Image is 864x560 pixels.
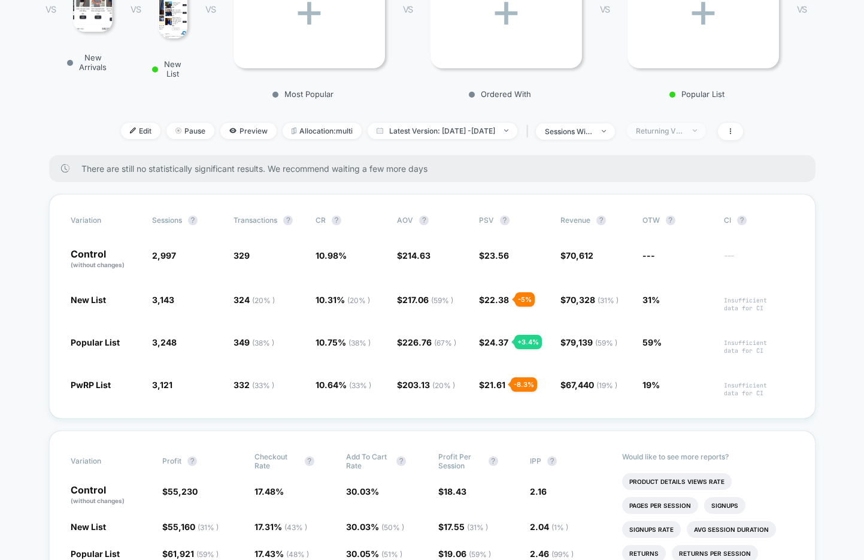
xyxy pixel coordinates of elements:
p: New Arrivals [67,53,107,72]
span: ( 59 % ) [595,338,617,347]
span: $ [438,522,488,532]
span: $ [162,549,219,559]
span: $ [162,486,198,497]
span: 19% [642,380,660,390]
span: ( 59 % ) [469,550,491,559]
span: 10.64 % [316,380,371,390]
div: sessions with impression [545,127,593,136]
span: CR [316,216,326,225]
span: 2.04 [530,522,568,532]
span: Variation [71,216,137,225]
span: ( 59 % ) [196,550,219,559]
span: Preview [220,123,277,139]
span: 3,121 [152,380,172,390]
span: Variation [71,452,137,470]
span: ( 31 % ) [467,523,488,532]
span: Profit Per Session [438,452,483,470]
img: end [693,129,697,132]
button: ? [666,216,675,225]
span: New List [71,295,106,305]
span: 17.55 [444,522,488,532]
span: 17.48 % [254,486,284,497]
p: Ordered With [425,89,576,99]
p: New List [152,59,181,78]
span: Allocation: multi [283,123,362,139]
span: ( 38 % ) [348,338,371,347]
li: Signups Rate [622,521,681,538]
button: ? [596,216,606,225]
span: $ [397,295,453,305]
p: Most Popular [228,89,379,99]
span: ( 99 % ) [551,550,574,559]
span: Pause [166,123,214,139]
button: ? [305,456,314,466]
button: ? [187,456,197,466]
span: Edit [121,123,160,139]
div: + 3.4 % [514,335,542,349]
div: Returning Visitors [636,126,684,135]
span: 30.03 % [346,522,404,532]
span: ( 33 % ) [252,381,274,390]
span: PwRP List [71,380,111,390]
span: $ [560,250,593,261]
span: ( 43 % ) [284,523,307,532]
span: PSV [479,216,494,225]
span: Add To Cart Rate [346,452,390,470]
span: 2.46 [530,549,574,559]
span: Insufficient data for CI [724,382,793,397]
span: 23.56 [484,250,509,261]
span: $ [162,522,219,532]
span: Insufficient data for CI [724,296,793,312]
button: ? [396,456,406,466]
span: Checkout Rate [254,452,299,470]
span: 70,612 [566,250,593,261]
span: $ [560,337,617,347]
button: ? [547,456,557,466]
li: Pages Per Session [622,497,698,514]
img: end [602,130,606,132]
span: ( 51 % ) [381,550,402,559]
img: rebalance [292,128,296,134]
img: end [175,128,181,134]
span: VS [205,4,215,14]
button: ? [283,216,293,225]
button: ? [419,216,429,225]
span: VS [797,4,807,14]
span: ( 33 % ) [349,381,371,390]
span: ( 50 % ) [381,523,404,532]
span: ( 19 % ) [596,381,617,390]
span: OTW [642,216,708,225]
span: ( 31 % ) [198,523,219,532]
li: Avg Session Duration [687,521,776,538]
span: Popular List [71,337,120,347]
span: 79,139 [566,337,617,347]
span: 214.63 [402,250,431,261]
span: 332 [234,380,274,390]
span: 67,440 [566,380,617,390]
span: 18.43 [444,486,466,497]
span: (without changes) [71,261,125,268]
span: $ [479,380,505,390]
span: ( 38 % ) [252,338,274,347]
span: 3,248 [152,337,177,347]
span: 55,230 [168,486,198,497]
span: 17.31 % [254,522,307,532]
span: 2,997 [152,250,176,261]
span: Sessions [152,216,182,225]
span: ( 67 % ) [434,338,456,347]
span: 203.13 [402,380,455,390]
span: $ [560,380,617,390]
span: 226.76 [402,337,456,347]
span: Transactions [234,216,277,225]
span: $ [438,549,491,559]
div: - 8.3 % [511,377,537,392]
span: CI [724,216,790,225]
span: $ [560,295,619,305]
span: ( 31 % ) [598,296,619,305]
span: 61,921 [168,549,219,559]
span: (without changes) [71,497,125,504]
span: 10.75 % [316,337,371,347]
span: ( 59 % ) [431,296,453,305]
span: 59% [642,337,662,347]
span: VS [131,4,140,14]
